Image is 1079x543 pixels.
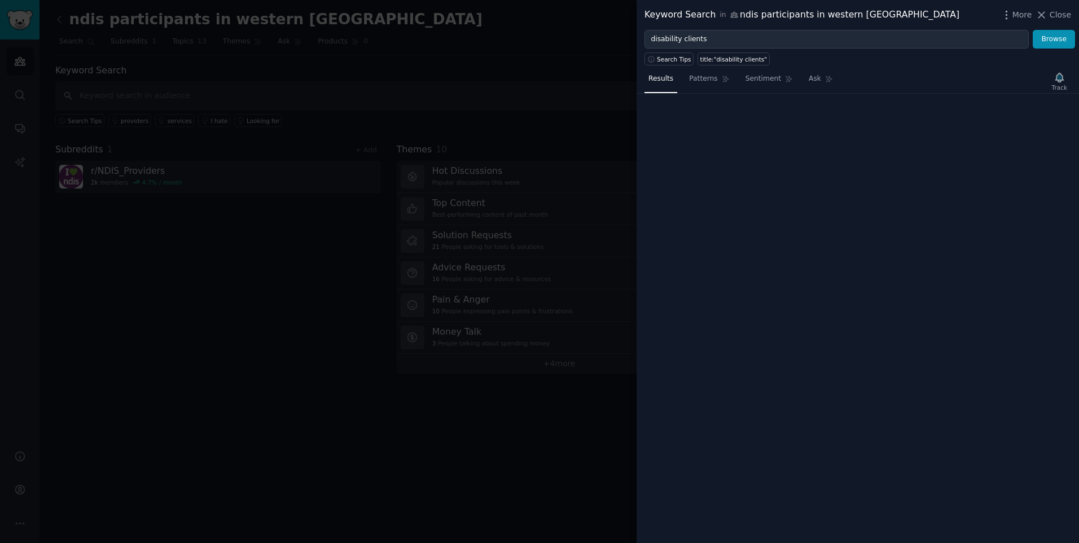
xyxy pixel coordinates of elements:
span: Results [648,74,673,84]
button: Search Tips [644,52,694,65]
span: Search Tips [657,55,691,63]
span: Sentiment [745,74,781,84]
span: Patterns [689,74,717,84]
span: in [720,10,726,20]
a: Patterns [685,70,733,93]
button: Close [1036,9,1071,21]
span: More [1012,9,1032,21]
button: Browse [1033,30,1075,49]
a: Sentiment [742,70,797,93]
span: Close [1050,9,1071,21]
button: More [1001,9,1032,21]
a: title:"disability clients" [698,52,770,65]
div: title:"disability clients" [700,55,767,63]
a: Ask [805,70,837,93]
a: Results [644,70,677,93]
input: Try a keyword related to your business [644,30,1029,49]
div: Keyword Search ndis participants in western [GEOGRAPHIC_DATA] [644,8,959,22]
span: Ask [809,74,821,84]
